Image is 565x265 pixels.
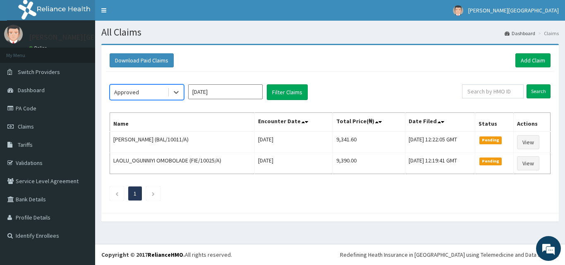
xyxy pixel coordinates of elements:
span: Dashboard [18,86,45,94]
a: Online [29,45,49,51]
span: Pending [479,158,502,165]
span: Pending [479,136,502,144]
button: Download Paid Claims [110,53,174,67]
td: [DATE] 12:19:41 GMT [405,153,475,174]
input: Search [527,84,551,98]
a: View [517,135,539,149]
div: Approved [114,88,139,96]
a: RelianceHMO [148,251,183,258]
input: Select Month and Year [188,84,263,99]
td: [PERSON_NAME] (BAL/10011/A) [110,131,255,153]
footer: All rights reserved. [95,244,565,265]
a: Dashboard [505,30,535,37]
th: Status [475,113,513,132]
td: [DATE] [255,131,333,153]
img: User Image [453,5,463,16]
span: Claims [18,123,34,130]
td: 9,341.60 [333,131,405,153]
img: User Image [4,25,23,43]
a: Next page [151,190,155,197]
span: Tariffs [18,141,33,148]
a: View [517,156,539,170]
th: Actions [513,113,550,132]
input: Search by HMO ID [462,84,524,98]
h1: All Claims [101,27,559,38]
th: Date Filed [405,113,475,132]
a: Previous page [115,190,119,197]
a: Page 1 is your current page [134,190,136,197]
th: Total Price(₦) [333,113,405,132]
button: Filter Claims [267,84,308,100]
span: Switch Providers [18,68,60,76]
td: 9,390.00 [333,153,405,174]
td: [DATE] [255,153,333,174]
th: Name [110,113,255,132]
a: Add Claim [515,53,551,67]
th: Encounter Date [255,113,333,132]
p: [PERSON_NAME][GEOGRAPHIC_DATA] [29,33,151,41]
li: Claims [536,30,559,37]
td: [DATE] 12:22:05 GMT [405,131,475,153]
td: LAOLU_OGUNNIYI OMOBOLADE (FIE/10025/A) [110,153,255,174]
div: Redefining Heath Insurance in [GEOGRAPHIC_DATA] using Telemedicine and Data Science! [340,251,559,259]
span: [PERSON_NAME][GEOGRAPHIC_DATA] [468,7,559,14]
strong: Copyright © 2017 . [101,251,185,258]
